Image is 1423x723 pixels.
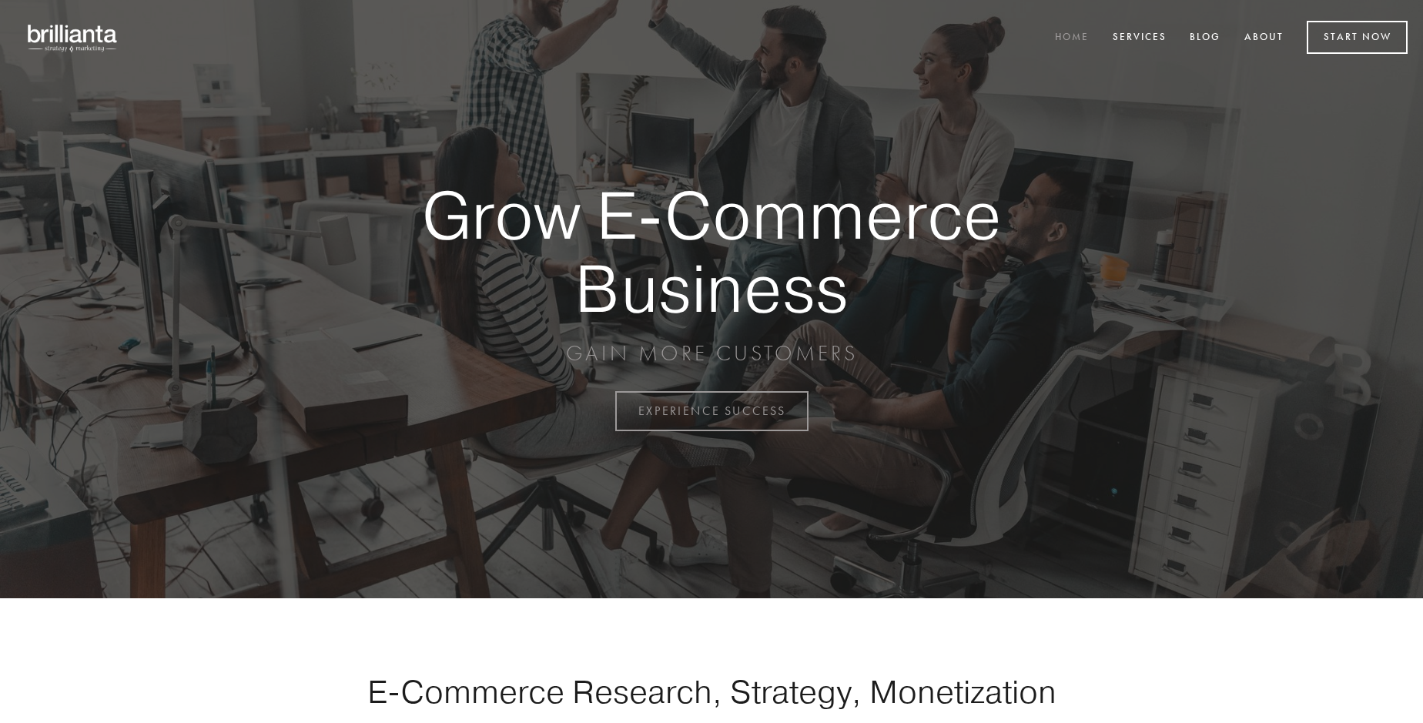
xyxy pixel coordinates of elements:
a: Services [1103,25,1177,51]
strong: Grow E-Commerce Business [368,179,1055,324]
p: GAIN MORE CUSTOMERS [368,340,1055,367]
a: Home [1045,25,1099,51]
a: About [1234,25,1294,51]
img: brillianta - research, strategy, marketing [15,15,131,60]
a: Start Now [1307,21,1408,54]
h1: E-Commerce Research, Strategy, Monetization [319,672,1104,711]
a: EXPERIENCE SUCCESS [615,391,809,431]
a: Blog [1180,25,1230,51]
